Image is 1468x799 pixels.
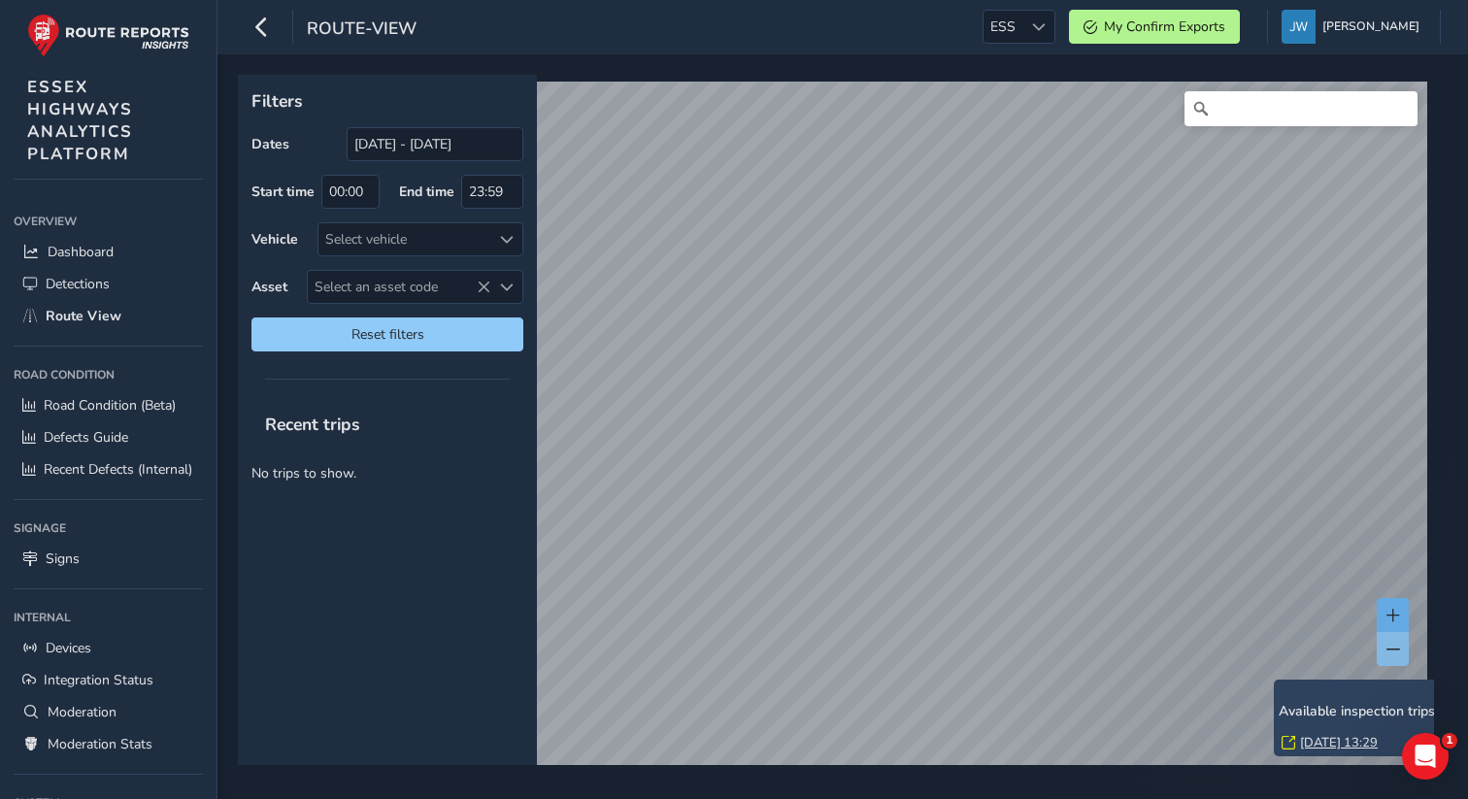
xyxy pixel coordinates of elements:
[251,135,289,153] label: Dates
[46,549,80,568] span: Signs
[1442,733,1457,749] span: 1
[1322,10,1419,44] span: [PERSON_NAME]
[48,735,152,753] span: Moderation Stats
[14,300,203,332] a: Route View
[245,82,1427,787] canvas: Map
[14,696,203,728] a: Moderation
[1279,704,1463,720] h6: Available inspection trips:
[490,271,522,303] div: Select an asset code
[251,317,523,351] button: Reset filters
[14,207,203,236] div: Overview
[14,453,203,485] a: Recent Defects (Internal)
[1300,734,1378,751] a: [DATE] 13:29
[14,632,203,664] a: Devices
[46,275,110,293] span: Detections
[14,664,203,696] a: Integration Status
[14,603,203,632] div: Internal
[318,223,490,255] div: Select vehicle
[27,14,189,57] img: rr logo
[14,268,203,300] a: Detections
[46,639,91,657] span: Devices
[44,428,128,447] span: Defects Guide
[251,399,374,449] span: Recent trips
[14,514,203,543] div: Signage
[251,88,523,114] p: Filters
[14,236,203,268] a: Dashboard
[44,460,192,479] span: Recent Defects (Internal)
[308,271,490,303] span: Select an asset code
[44,671,153,689] span: Integration Status
[14,389,203,421] a: Road Condition (Beta)
[27,76,133,165] span: ESSEX HIGHWAYS ANALYTICS PLATFORM
[48,703,117,721] span: Moderation
[14,421,203,453] a: Defects Guide
[1282,10,1316,44] img: diamond-layout
[307,17,417,44] span: route-view
[251,230,298,249] label: Vehicle
[984,11,1022,43] span: ESS
[1282,10,1426,44] button: [PERSON_NAME]
[399,183,454,201] label: End time
[46,307,121,325] span: Route View
[1184,91,1418,126] input: Search
[44,396,176,415] span: Road Condition (Beta)
[1402,733,1449,780] iframe: Intercom live chat
[48,243,114,261] span: Dashboard
[14,543,203,575] a: Signs
[251,183,315,201] label: Start time
[1069,10,1240,44] button: My Confirm Exports
[238,449,537,497] p: No trips to show.
[14,360,203,389] div: Road Condition
[251,278,287,296] label: Asset
[14,728,203,760] a: Moderation Stats
[266,325,509,344] span: Reset filters
[1104,17,1225,36] span: My Confirm Exports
